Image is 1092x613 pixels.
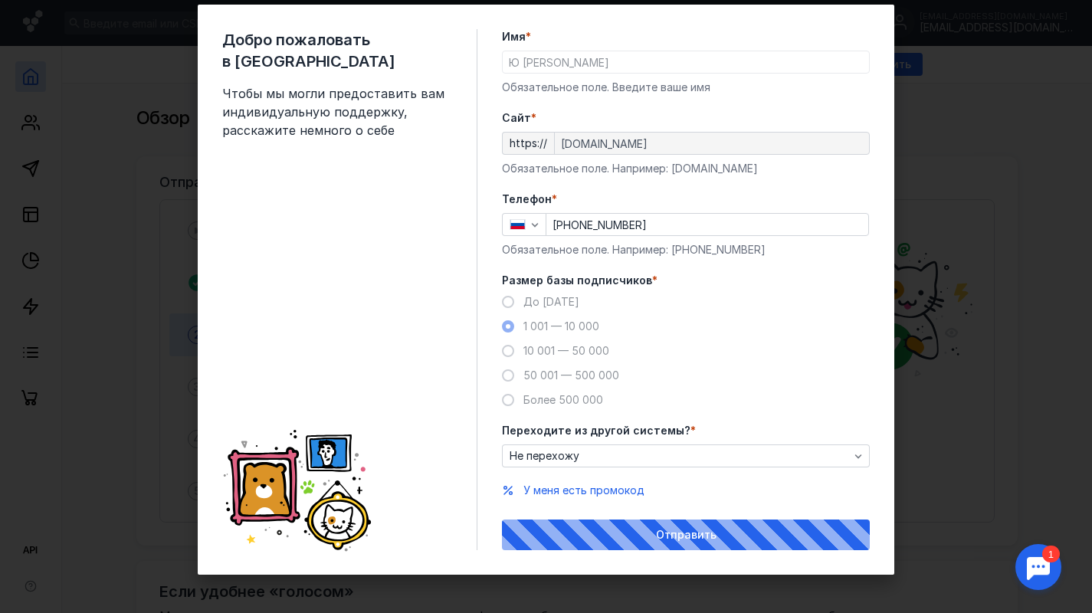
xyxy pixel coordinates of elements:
[502,192,552,207] span: Телефон
[502,242,870,257] div: Обязательное поле. Например: [PHONE_NUMBER]
[502,273,652,288] span: Размер базы подписчиков
[502,161,870,176] div: Обязательное поле. Например: [DOMAIN_NAME]
[502,444,870,467] button: Не перехожу
[222,84,452,139] span: Чтобы мы могли предоставить вам индивидуальную поддержку, расскажите немного о себе
[502,423,690,438] span: Переходите из другой системы?
[523,483,644,498] button: У меня есть промокод
[502,29,526,44] span: Имя
[523,484,644,497] span: У меня есть промокод
[502,80,870,95] div: Обязательное поле. Введите ваше имя
[510,450,579,463] span: Не перехожу
[34,9,52,26] div: 1
[222,29,452,72] span: Добро пожаловать в [GEOGRAPHIC_DATA]
[502,110,531,126] span: Cайт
